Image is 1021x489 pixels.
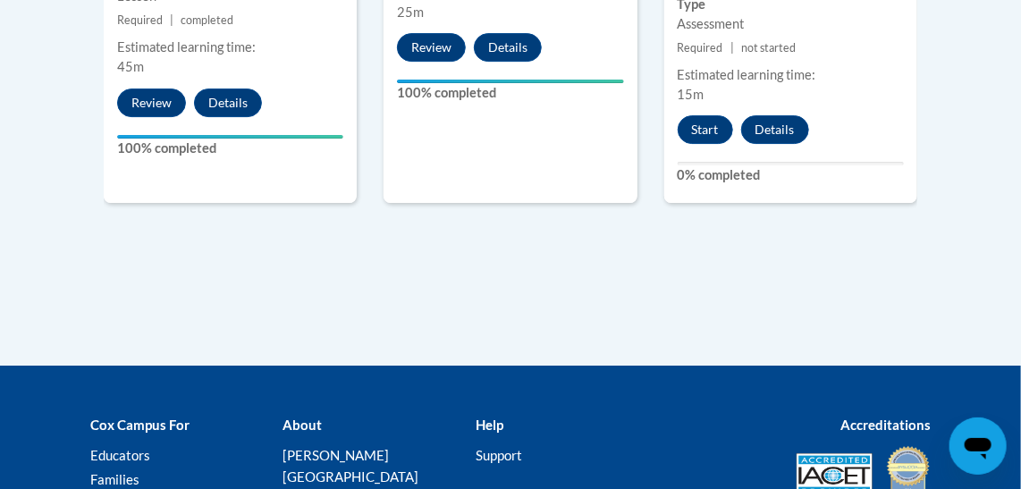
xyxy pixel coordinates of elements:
span: completed [181,13,233,27]
a: [PERSON_NAME][GEOGRAPHIC_DATA] [283,447,419,485]
div: Estimated learning time: [678,65,904,85]
button: Start [678,115,733,144]
span: | [730,41,734,55]
button: Review [397,33,466,62]
div: Assessment [678,14,904,34]
b: About [283,417,323,433]
b: Accreditations [840,417,931,433]
button: Review [117,89,186,117]
div: Estimated learning time: [117,38,343,57]
b: Help [476,417,503,433]
button: Details [194,89,262,117]
div: Your progress [397,80,623,83]
span: Required [117,13,163,27]
label: 0% completed [678,165,904,185]
span: Required [678,41,723,55]
button: Details [474,33,542,62]
div: Your progress [117,135,343,139]
button: Details [741,115,809,144]
span: 25m [397,4,424,20]
span: 15m [678,87,705,102]
b: Cox Campus For [90,417,190,433]
a: Families [90,471,139,487]
a: Support [476,447,522,463]
span: not started [741,41,796,55]
span: | [170,13,173,27]
iframe: Button to launch messaging window [949,417,1007,475]
label: 100% completed [117,139,343,158]
span: 45m [117,59,144,74]
a: Educators [90,447,150,463]
label: 100% completed [397,83,623,103]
